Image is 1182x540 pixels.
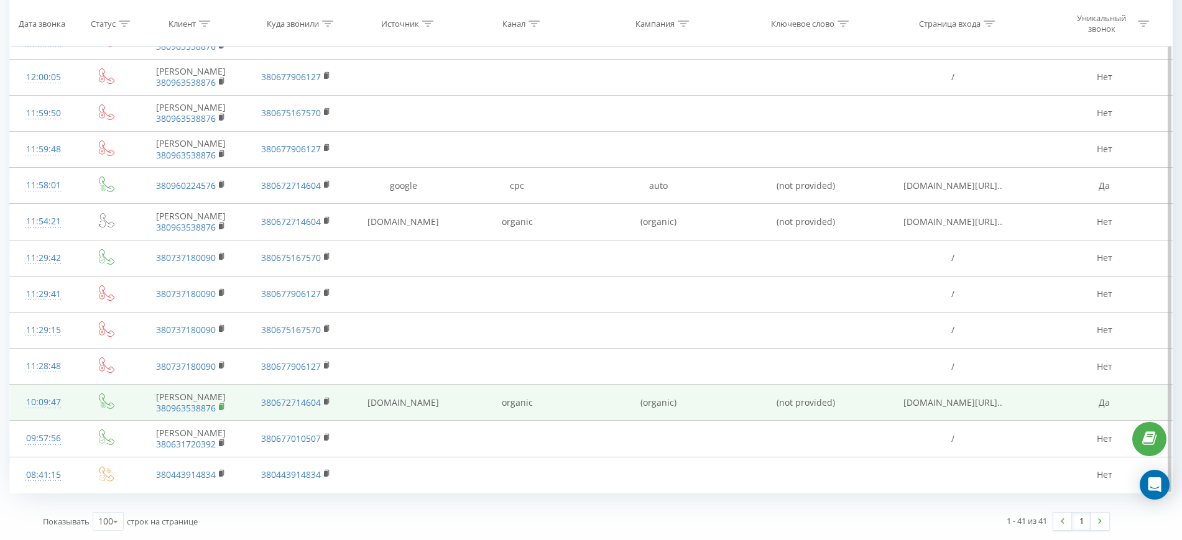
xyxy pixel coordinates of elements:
td: [DOMAIN_NAME] [346,204,460,240]
div: 11:58:01 [22,173,65,198]
td: Нет [1037,95,1172,131]
a: 380443914834 [156,469,216,480]
td: Нет [1037,349,1172,385]
a: 380675167570 [261,35,321,47]
a: 380631720392 [156,438,216,450]
td: Нет [1037,457,1172,493]
a: 380675167570 [261,324,321,336]
div: 09:57:56 [22,426,65,451]
div: 11:59:48 [22,137,65,162]
td: Нет [1037,204,1172,240]
td: [PERSON_NAME] [136,421,246,457]
div: Канал [502,18,525,29]
div: Куда звонили [267,18,319,29]
a: 1 [1072,513,1091,530]
td: / [869,276,1037,312]
div: 08:41:15 [22,463,65,487]
a: 380675167570 [261,252,321,263]
span: Показывать [43,516,90,527]
td: / [869,240,1037,276]
td: organic [460,204,574,240]
a: 380672714604 [261,216,321,227]
span: [DOMAIN_NAME][URL].. [903,396,1002,408]
div: Клиент [169,18,196,29]
a: 380737180090 [156,324,216,336]
a: 380677906127 [261,143,321,155]
div: Дата звонка [19,18,65,29]
div: Ключевое слово [771,18,834,29]
td: Да [1037,385,1172,421]
div: Статус [91,18,116,29]
a: 380675167570 [261,107,321,119]
div: 12:00:05 [22,65,65,89]
a: 380677906127 [261,288,321,300]
div: 10:09:47 [22,390,65,414]
td: [PERSON_NAME] [136,95,246,131]
td: (organic) [574,204,742,240]
td: [PERSON_NAME] [136,131,246,167]
span: строк на странице [127,516,198,527]
div: Уникальный звонок [1068,13,1135,34]
td: / [869,349,1037,385]
a: 380672714604 [261,396,321,408]
div: 11:54:21 [22,209,65,234]
td: (organic) [574,385,742,421]
td: organic [460,385,574,421]
td: [PERSON_NAME] [136,385,246,421]
a: 380963538876 [156,402,216,414]
td: Нет [1037,131,1172,167]
span: [DOMAIN_NAME][URL].. [903,216,1002,227]
td: / [869,59,1037,95]
div: 11:29:42 [22,246,65,270]
a: 380963538876 [156,112,216,124]
td: [DOMAIN_NAME] [346,385,460,421]
div: 11:59:50 [22,101,65,126]
a: 380960224576 [156,180,216,191]
td: auto [574,168,742,204]
div: 100 [98,515,113,528]
td: / [869,421,1037,457]
a: 380737180090 [156,360,216,372]
a: 380963538876 [156,149,216,161]
span: [DOMAIN_NAME][URL].. [903,180,1002,191]
td: Да [1037,168,1172,204]
div: 11:28:48 [22,354,65,378]
td: Нет [1037,312,1172,348]
td: [PERSON_NAME] [136,204,246,240]
a: 380677906127 [261,71,321,83]
a: 380443914834 [261,469,321,480]
div: 11:29:15 [22,318,65,342]
a: 380737180090 [156,252,216,263]
div: 1 - 41 из 41 [1007,515,1047,527]
div: 11:29:41 [22,282,65,306]
div: Open Intercom Messenger [1140,470,1170,500]
td: / [869,312,1037,348]
div: Страница входа [919,18,981,29]
a: 380963538876 [156,76,216,88]
td: [PERSON_NAME] [136,59,246,95]
a: 380672714604 [261,180,321,191]
td: (not provided) [742,204,869,240]
td: (not provided) [742,168,869,204]
div: Источник [381,18,419,29]
a: 380963538876 [156,40,216,52]
td: Нет [1037,240,1172,276]
td: google [346,168,460,204]
td: Нет [1037,276,1172,312]
a: 380677010507 [261,432,321,444]
td: cpc [460,168,574,204]
td: Нет [1037,421,1172,457]
td: Нет [1037,59,1172,95]
div: Кампания [635,18,675,29]
a: 380737180090 [156,288,216,300]
td: (not provided) [742,385,869,421]
a: 380963538876 [156,221,216,233]
a: 380677906127 [261,360,321,372]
